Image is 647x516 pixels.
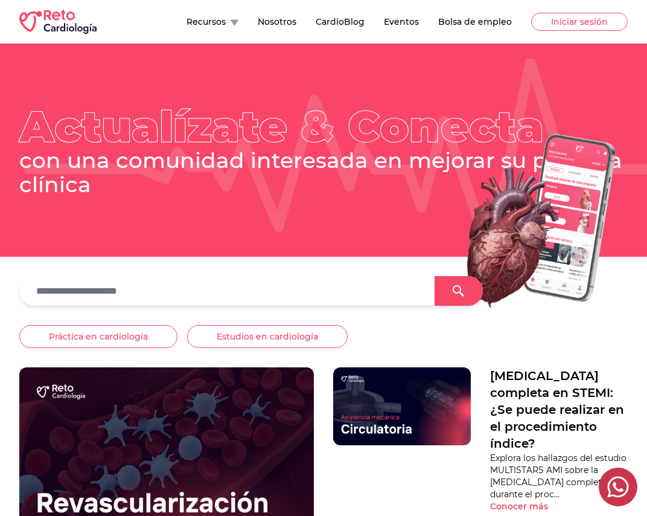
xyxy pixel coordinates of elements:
[425,124,628,318] img: Heart
[490,500,628,512] a: Conocer más
[490,500,569,512] button: Conocer más
[490,452,628,500] p: Explora los hallazgos del estudio MULTISTARS AMI sobre la [MEDICAL_DATA] completa durante el proc...
[187,325,348,348] button: Estudios en cardiología
[531,13,628,31] button: Iniciar sesión
[490,500,548,512] p: Conocer más
[490,367,628,452] a: [MEDICAL_DATA] completa en STEMI: ¿Se puede realizar en el procedimiento índice?
[258,16,296,28] button: Nosotros
[19,325,177,348] button: Práctica en cardiología
[438,16,512,28] button: Bolsa de empleo
[333,367,471,445] img: Revascularización completa en STEMI: ¿Se puede realizar en el procedimiento índice?
[186,16,238,28] button: Recursos
[316,16,365,28] button: CardioBlog
[19,10,97,34] img: RETO Cardio Logo
[384,16,419,28] button: Eventos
